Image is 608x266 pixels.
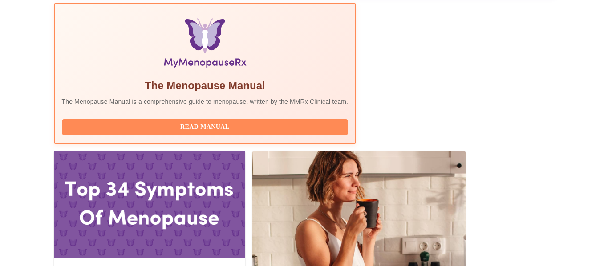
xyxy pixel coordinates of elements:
img: Menopause Manual [107,18,303,71]
p: The Menopause Manual is a comprehensive guide to menopause, written by the MMRx Clinical team. [62,97,349,106]
a: Read Manual [62,123,351,130]
button: Read Manual [62,119,349,135]
span: Read Manual [71,122,340,133]
h5: The Menopause Manual [62,79,349,93]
